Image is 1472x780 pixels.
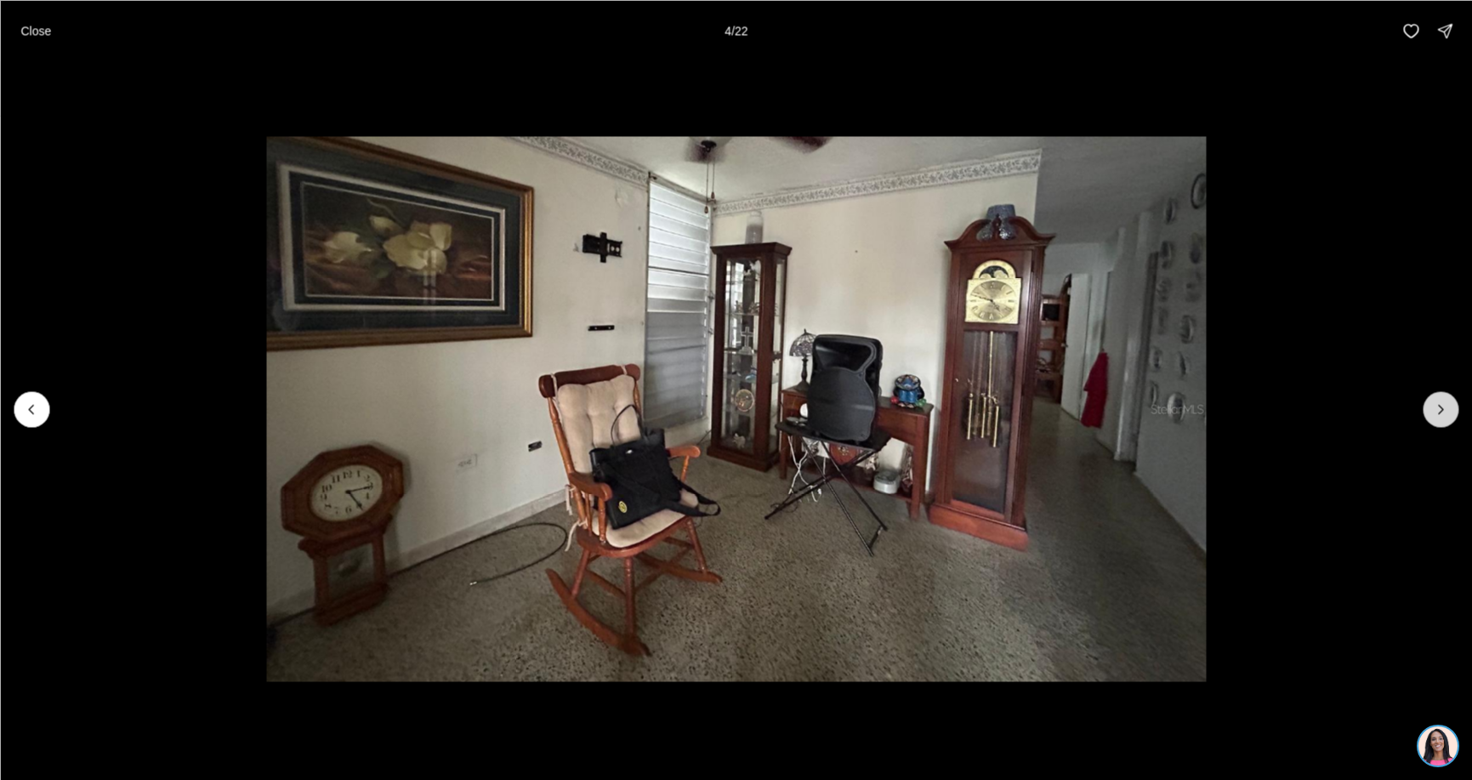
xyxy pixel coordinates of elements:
[725,24,747,37] p: 4 / 22
[10,14,61,48] button: Close
[1423,391,1458,427] button: Next slide
[20,24,51,37] p: Close
[14,391,49,427] button: Previous slide
[10,10,49,49] img: be3d4b55-7850-4bcb-9297-a2f9cd376e78.png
